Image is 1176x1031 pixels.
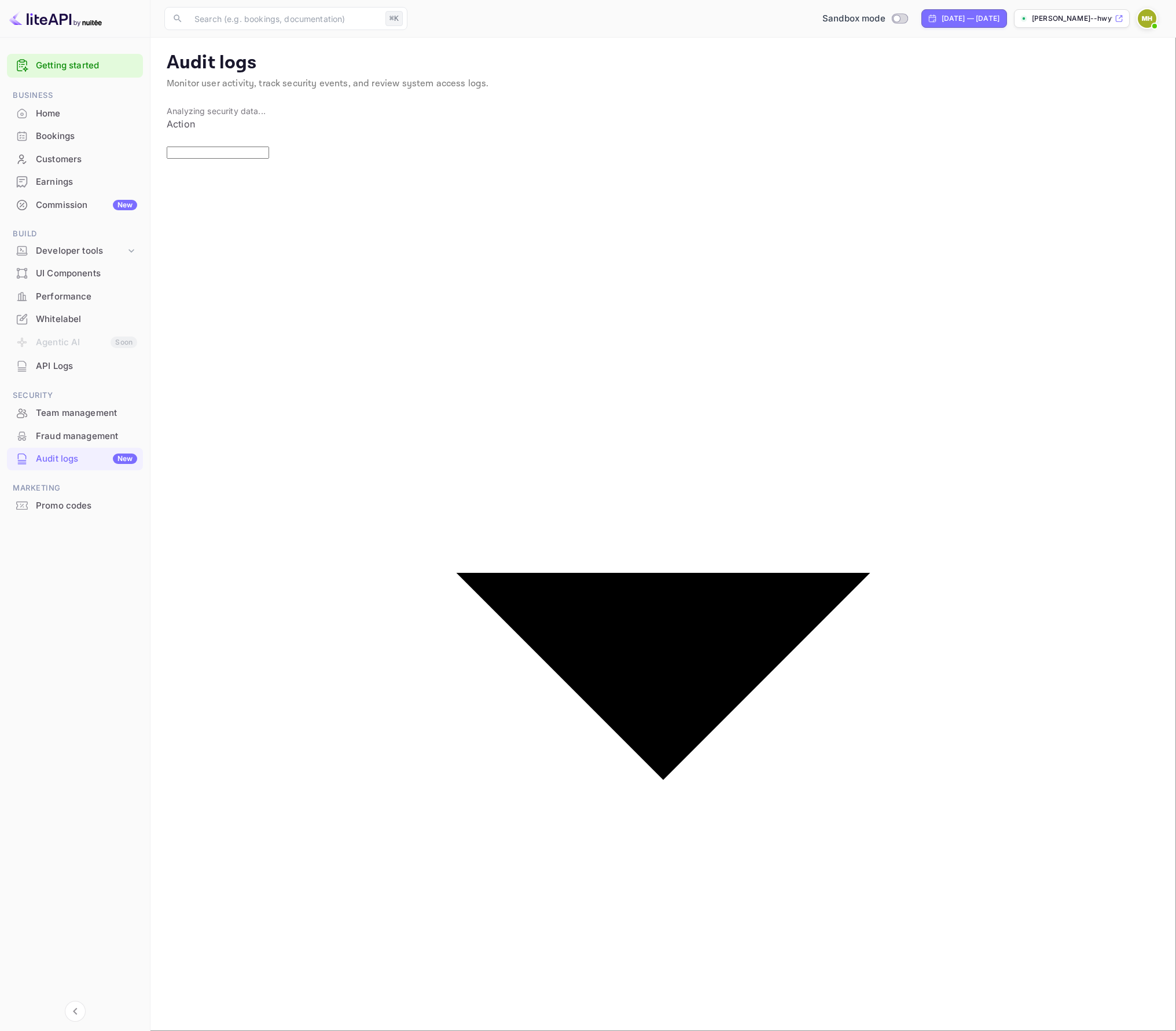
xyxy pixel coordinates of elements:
[188,7,381,30] input: Search (e.g. bookings, documentation)
[36,199,137,212] div: Commission
[36,290,137,304] div: Performance
[822,12,885,25] span: Sandbox mode
[7,262,143,284] a: UI Components
[113,454,137,464] div: New
[1138,9,1156,28] img: Mathias Haugsbø
[7,103,143,124] a: Home
[818,12,912,25] div: Switch to Production mode
[7,171,143,192] a: Earnings
[7,425,143,448] div: Fraud management
[7,171,143,193] div: Earnings
[36,244,126,258] div: Developer tools
[7,148,143,170] a: Customers
[7,262,143,285] div: UI Components
[7,241,143,261] div: Developer tools
[385,11,403,26] div: ⌘K
[36,153,137,166] div: Customers
[7,308,143,330] a: Whitelabel
[7,448,143,470] div: Audit logsNew
[7,228,143,240] span: Build
[36,407,137,420] div: Team management
[942,13,999,24] div: [DATE] — [DATE]
[7,355,143,378] div: API Logs
[7,495,143,516] a: Promo codes
[7,402,143,423] a: Team management
[7,425,143,447] a: Fraud management
[36,130,137,143] div: Bookings
[167,52,1160,75] p: Audit logs
[36,313,137,326] div: Whitelabel
[7,194,143,215] a: CommissionNew
[7,482,143,495] span: Marketing
[7,402,143,425] div: Team management
[65,1001,86,1022] button: Collapse navigation
[167,105,1160,117] p: Analyzing security data...
[7,286,143,308] div: Performance
[167,118,195,130] label: Action
[7,54,143,78] div: Getting started
[7,389,143,402] span: Security
[7,308,143,331] div: Whitelabel
[7,448,143,469] a: Audit logsNew
[36,499,137,513] div: Promo codes
[7,286,143,307] a: Performance
[1032,13,1112,24] p: [PERSON_NAME]--hwyvo....
[7,495,143,517] div: Promo codes
[36,360,137,373] div: API Logs
[7,89,143,102] span: Business
[36,59,137,72] a: Getting started
[36,107,137,120] div: Home
[7,125,143,147] a: Bookings
[167,77,1160,91] p: Monitor user activity, track security events, and review system access logs.
[7,148,143,171] div: Customers
[36,430,137,443] div: Fraud management
[7,355,143,376] a: API Logs
[36,452,137,466] div: Audit logs
[113,200,137,210] div: New
[9,9,102,28] img: LiteAPI logo
[7,125,143,148] div: Bookings
[7,194,143,217] div: CommissionNew
[7,103,143,125] div: Home
[36,176,137,189] div: Earnings
[36,267,137,280] div: UI Components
